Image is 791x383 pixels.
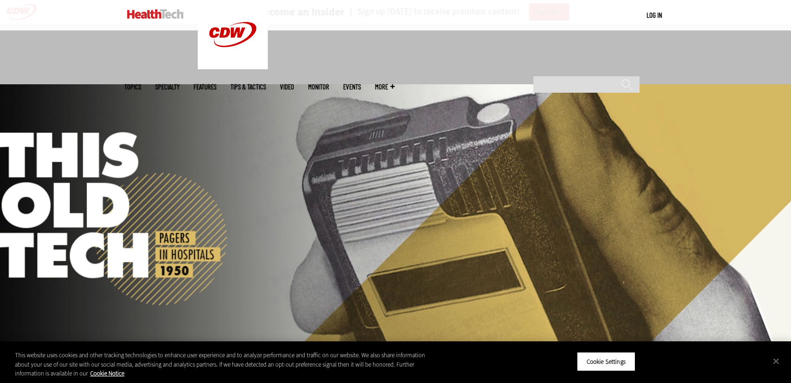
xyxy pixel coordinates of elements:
[194,83,216,90] a: Features
[124,83,141,90] span: Topics
[198,62,268,72] a: CDW
[15,351,435,378] div: This website uses cookies and other tracking technologies to enhance user experience and to analy...
[375,83,395,90] span: More
[647,11,662,19] a: Log in
[766,351,786,371] button: Close
[343,83,361,90] a: Events
[127,9,184,19] img: Home
[577,352,635,371] button: Cookie Settings
[308,83,329,90] a: MonITor
[155,83,180,90] span: Specialty
[280,83,294,90] a: Video
[230,83,266,90] a: Tips & Tactics
[90,369,124,377] a: More information about your privacy
[647,10,662,20] div: User menu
